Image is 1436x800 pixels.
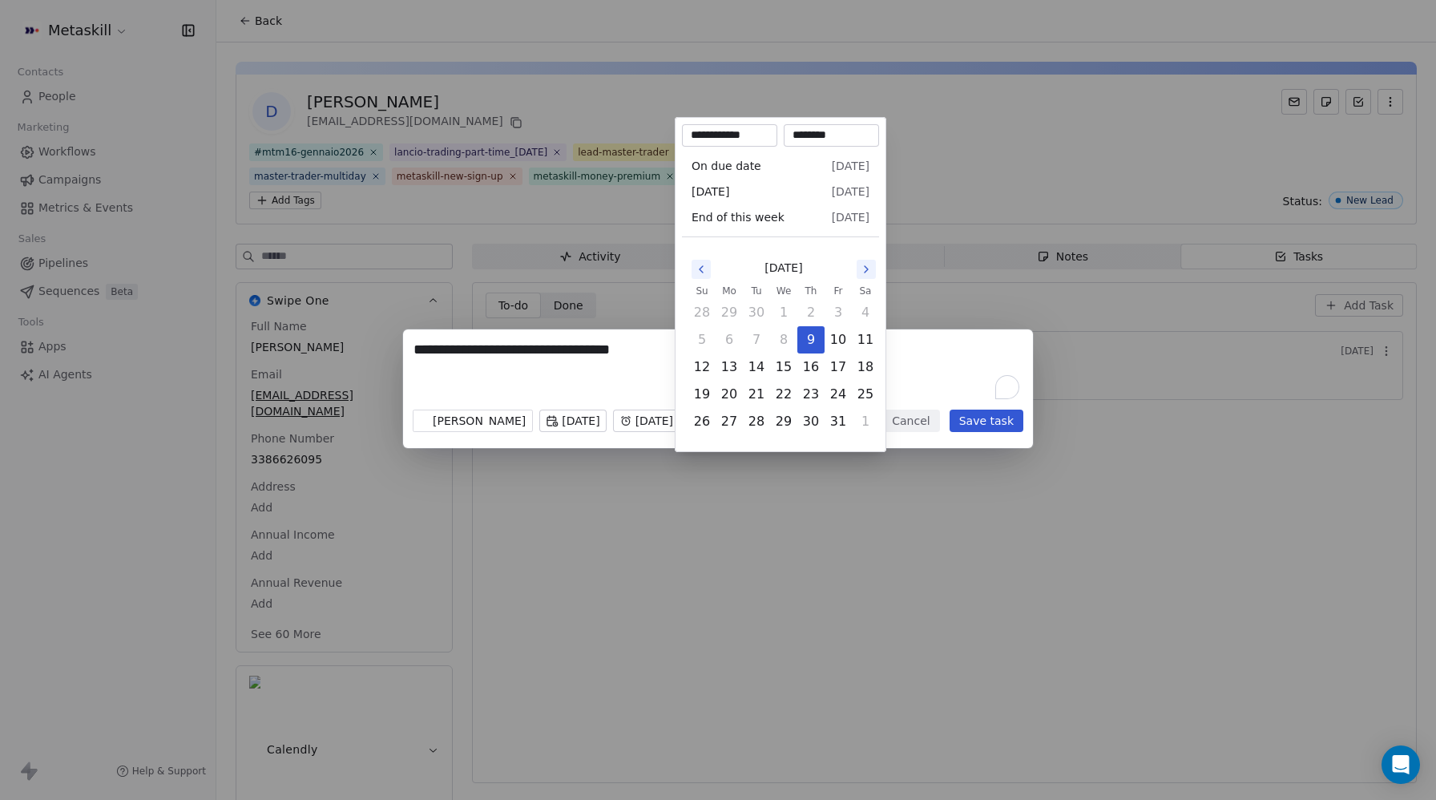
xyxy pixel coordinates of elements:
button: Wednesday, October 8th, 2025 [771,327,797,353]
button: Tuesday, October 28th, 2025 [744,409,769,434]
button: Saturday, October 18th, 2025 [853,354,878,380]
th: Sunday [688,283,716,299]
button: Today, Thursday, October 9th, 2025, selected [798,327,824,353]
span: [DATE] [692,184,729,200]
button: Saturday, October 25th, 2025 [853,382,878,407]
button: Thursday, October 16th, 2025 [798,354,824,380]
button: Tuesday, September 30th, 2025 [744,300,769,325]
span: [DATE] [832,158,869,174]
button: Friday, October 17th, 2025 [825,354,851,380]
button: Thursday, October 30th, 2025 [798,409,824,434]
span: [DATE] [832,184,869,200]
button: Monday, September 29th, 2025 [716,300,742,325]
th: Tuesday [743,283,770,299]
table: October 2025 [688,283,879,435]
button: Tuesday, October 21st, 2025 [744,382,769,407]
button: Go to the Previous Month [692,260,711,279]
button: Monday, October 6th, 2025 [716,327,742,353]
button: Go to the Next Month [857,260,876,279]
th: Friday [825,283,852,299]
button: Monday, October 20th, 2025 [716,382,742,407]
span: On due date [692,158,761,174]
th: Thursday [797,283,825,299]
button: Wednesday, October 29th, 2025 [771,409,797,434]
button: Tuesday, October 14th, 2025 [744,354,769,380]
button: Saturday, November 1st, 2025 [853,409,878,434]
button: Thursday, October 23rd, 2025 [798,382,824,407]
span: [DATE] [764,260,802,277]
button: Friday, October 31st, 2025 [825,409,851,434]
th: Saturday [852,283,879,299]
button: Friday, October 10th, 2025 [825,327,851,353]
button: Friday, October 24th, 2025 [825,382,851,407]
button: Saturday, October 11th, 2025 [853,327,878,353]
th: Wednesday [770,283,797,299]
button: Saturday, October 4th, 2025 [853,300,878,325]
button: Sunday, October 26th, 2025 [689,409,715,434]
th: Monday [716,283,743,299]
button: Sunday, October 12th, 2025 [689,354,715,380]
button: Thursday, October 2nd, 2025 [798,300,824,325]
button: Wednesday, October 22nd, 2025 [771,382,797,407]
button: Monday, October 27th, 2025 [716,409,742,434]
button: Sunday, September 28th, 2025 [689,300,715,325]
button: Wednesday, October 15th, 2025 [771,354,797,380]
button: Tuesday, October 7th, 2025 [744,327,769,353]
button: Sunday, October 19th, 2025 [689,382,715,407]
button: Wednesday, October 1st, 2025 [771,300,797,325]
span: [DATE] [832,209,869,225]
button: Sunday, October 5th, 2025 [689,327,715,353]
button: Monday, October 13th, 2025 [716,354,742,380]
span: End of this week [692,209,785,225]
button: Friday, October 3rd, 2025 [825,300,851,325]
